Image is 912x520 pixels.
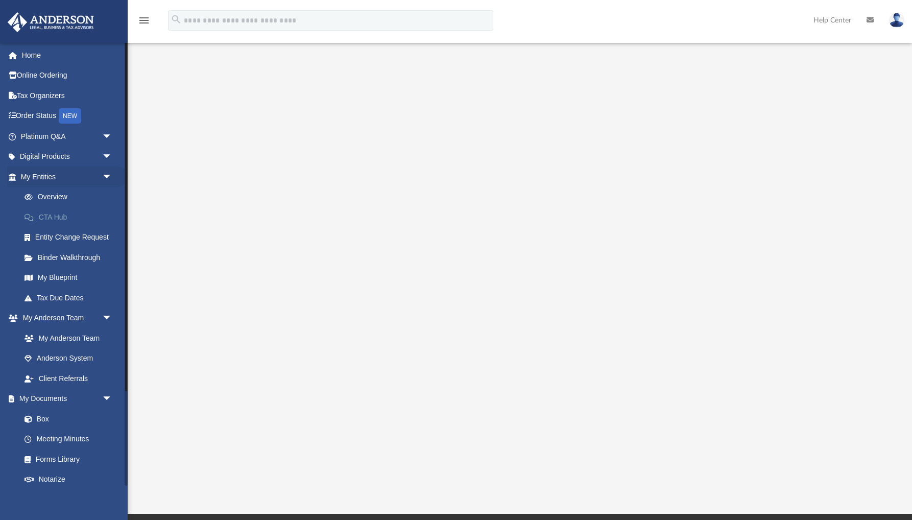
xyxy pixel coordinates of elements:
a: Binder Walkthrough [14,247,128,268]
span: arrow_drop_down [102,126,123,147]
span: arrow_drop_down [102,389,123,410]
a: Overview [14,187,128,207]
a: Entity Change Request [14,227,128,248]
span: arrow_drop_down [102,308,123,329]
span: arrow_drop_down [102,167,123,187]
a: Box [14,409,117,429]
a: Online Ordering [7,65,128,86]
div: NEW [59,108,81,124]
a: Client Referrals [14,368,123,389]
a: Meeting Minutes [14,429,123,450]
span: arrow_drop_down [102,147,123,168]
a: My Anderson Teamarrow_drop_down [7,308,123,328]
i: menu [138,14,150,27]
a: My Anderson Team [14,328,117,348]
a: My Entitiesarrow_drop_down [7,167,128,187]
a: Anderson System [14,348,123,369]
a: My Documentsarrow_drop_down [7,389,123,409]
a: menu [138,19,150,27]
a: Tax Organizers [7,85,128,106]
a: My Blueprint [14,268,123,288]
i: search [171,14,182,25]
img: User Pic [889,13,904,28]
a: CTA Hub [14,207,128,227]
a: Order StatusNEW [7,106,128,127]
a: Forms Library [14,449,117,469]
a: Notarize [14,469,123,490]
img: Anderson Advisors Platinum Portal [5,12,97,32]
a: Digital Productsarrow_drop_down [7,147,128,167]
a: Tax Due Dates [14,288,128,308]
a: Platinum Q&Aarrow_drop_down [7,126,128,147]
a: Home [7,45,128,65]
